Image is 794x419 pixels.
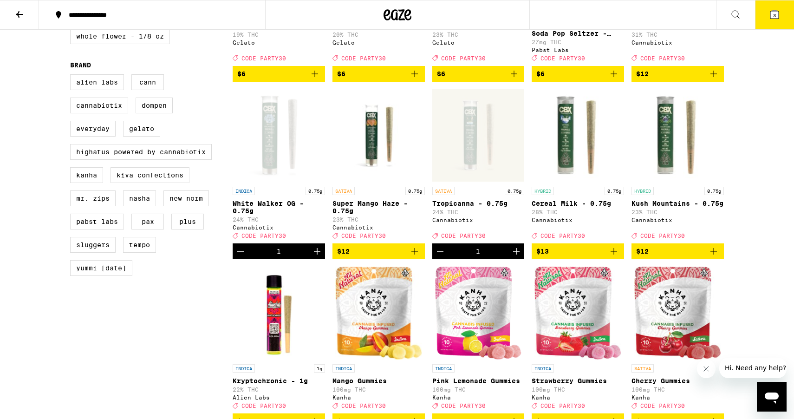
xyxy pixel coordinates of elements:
div: 1 [277,248,281,255]
iframe: Close message [697,360,716,378]
button: Add to bag [631,66,724,82]
img: Kanha - Mango Gummies [335,267,422,360]
button: Add to bag [332,66,425,82]
label: PAX [131,214,164,229]
button: Decrement [233,243,248,259]
div: Kanha [631,394,724,400]
p: 28% THC [532,209,624,215]
div: Kanha [432,394,525,400]
p: 20% THC [332,32,425,38]
p: 22% THC [233,386,325,393]
span: CODE PARTY30 [441,55,486,61]
iframe: Message from company [719,358,787,378]
span: CODE PARTY30 [640,403,685,409]
iframe: Button to launch messaging window [757,382,787,412]
img: Kanha - Pink Lemonade Gummies [435,267,522,360]
p: 31% THC [631,32,724,38]
p: 24% THC [233,216,325,223]
label: Cann [131,74,164,90]
div: Gelato [432,39,525,46]
div: Cannabiotix [432,217,525,223]
legend: Brand [70,61,91,69]
p: 27mg THC [532,39,624,45]
a: Open page for Pink Lemonade Gummies from Kanha [432,267,525,413]
p: 24% THC [432,209,525,215]
label: Highatus Powered by Cannabiotix [70,144,212,160]
p: Cereal Milk - 0.75g [532,200,624,207]
p: 0.75g [605,187,624,195]
div: Cannabiotix [631,39,724,46]
a: Open page for Cherry Gummies from Kanha [631,267,724,413]
button: Add to bag [332,243,425,259]
p: INDICA [532,364,554,373]
span: CODE PARTY30 [241,403,286,409]
button: Add to bag [532,66,624,82]
p: INDICA [332,364,355,373]
label: Everyday [70,121,116,137]
label: Mr. Zips [70,190,116,206]
a: Open page for Mango Gummies from Kanha [332,267,425,413]
p: White Walker OG - 0.75g [233,200,325,215]
a: Open page for Cereal Milk - 0.75g from Cannabiotix [532,89,624,243]
button: Add to bag [432,66,525,82]
div: Gelato [233,39,325,46]
p: Tropicanna - 0.75g [432,200,525,207]
p: Mango Gummies [332,377,425,385]
label: New Norm [163,190,209,206]
span: CODE PARTY30 [540,403,585,409]
p: 100mg THC [432,386,525,393]
img: Cannabiotix - Super Mango Haze - 0.75g [332,89,425,182]
label: Pabst Labs [70,214,124,229]
span: $13 [536,248,549,255]
p: Cherry Gummies [631,377,724,385]
label: NASHA [123,190,156,206]
button: Add to bag [532,243,624,259]
label: Whole Flower - 1/8 oz [70,28,170,44]
p: 100mg THC [631,386,724,393]
label: Kanha [70,167,103,183]
label: Sluggers [70,237,116,253]
a: Open page for Strawberry Gummies from Kanha [532,267,624,413]
p: SATIVA [332,187,355,195]
span: 3 [773,13,776,18]
span: $12 [636,70,649,78]
span: $12 [337,248,350,255]
p: 23% THC [432,32,525,38]
span: $6 [536,70,545,78]
button: Add to bag [233,66,325,82]
button: Add to bag [631,243,724,259]
img: Alien Labs - Kryptochronic - 1g [233,267,325,360]
p: 0.75g [306,187,325,195]
div: 1 [476,248,480,255]
p: 0.75g [405,187,425,195]
div: Pabst Labs [532,47,624,53]
p: 100mg THC [332,386,425,393]
span: CODE PARTY30 [441,403,486,409]
p: HYBRID [532,187,554,195]
label: PLUS [171,214,204,229]
label: Dompen [136,98,173,113]
button: 3 [755,0,794,29]
label: Cannabiotix [70,98,128,113]
p: INDICA [233,187,255,195]
img: Kanha - Strawberry Gummies [534,267,621,360]
div: Alien Labs [233,394,325,400]
img: Cannabiotix - Kush Mountains - 0.75g [631,89,724,182]
a: Open page for Super Mango Haze - 0.75g from Cannabiotix [332,89,425,243]
p: 1g [314,364,325,373]
label: Alien Labs [70,74,124,90]
span: $12 [636,248,649,255]
span: CODE PARTY30 [540,233,585,239]
div: Cannabiotix [532,217,624,223]
p: SATIVA [432,187,455,195]
span: $6 [437,70,445,78]
label: Yummi [DATE] [70,260,132,276]
div: Kanha [532,394,624,400]
a: Open page for Tropicanna - 0.75g from Cannabiotix [432,89,525,243]
span: CODE PARTY30 [241,55,286,61]
a: Open page for Kryptochronic - 1g from Alien Labs [233,267,325,413]
span: $6 [337,70,345,78]
span: CODE PARTY30 [640,55,685,61]
div: Cannabiotix [631,217,724,223]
